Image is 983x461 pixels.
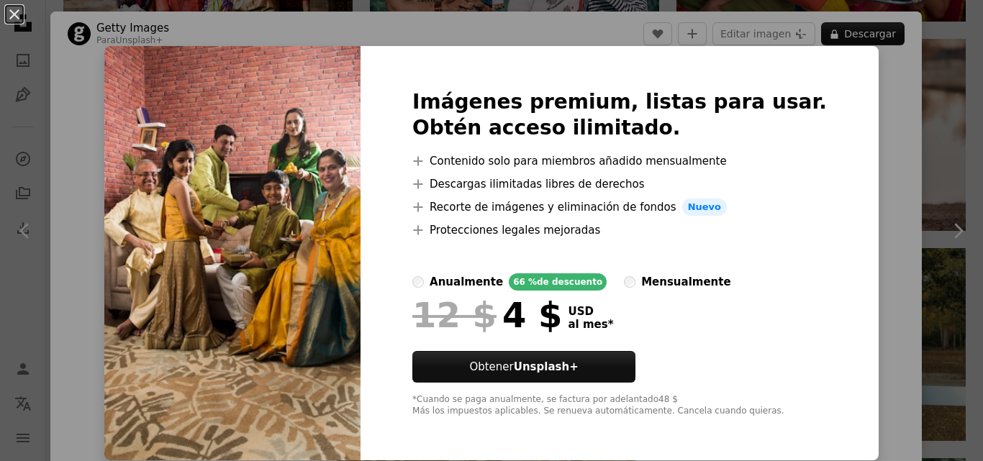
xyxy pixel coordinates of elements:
[412,394,827,417] div: *Cuando se paga anualmente, se factura por adelantado 48 $ Más los impuestos aplicables. Se renue...
[412,175,827,193] li: Descargas ilimitadas libres de derechos
[682,198,727,216] span: Nuevo
[641,273,730,291] div: mensualmente
[568,305,613,318] span: USD
[624,276,635,288] input: mensualmente
[104,46,361,460] img: premium_photo-1682090842887-ce74633ad05a
[568,318,613,331] span: al mes *
[412,351,635,383] button: ObtenerUnsplash+
[412,198,827,216] li: Recorte de imágenes y eliminación de fondos
[412,296,562,334] div: 4 $
[412,222,827,239] li: Protecciones legales mejoradas
[412,296,497,334] span: 12 $
[412,89,827,141] h2: Imágenes premium, listas para usar. Obtén acceso ilimitado.
[514,360,579,373] strong: Unsplash+
[430,273,503,291] div: anualmente
[509,273,607,291] div: 66 % de descuento
[412,152,827,170] li: Contenido solo para miembros añadido mensualmente
[412,276,424,288] input: anualmente66 %de descuento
